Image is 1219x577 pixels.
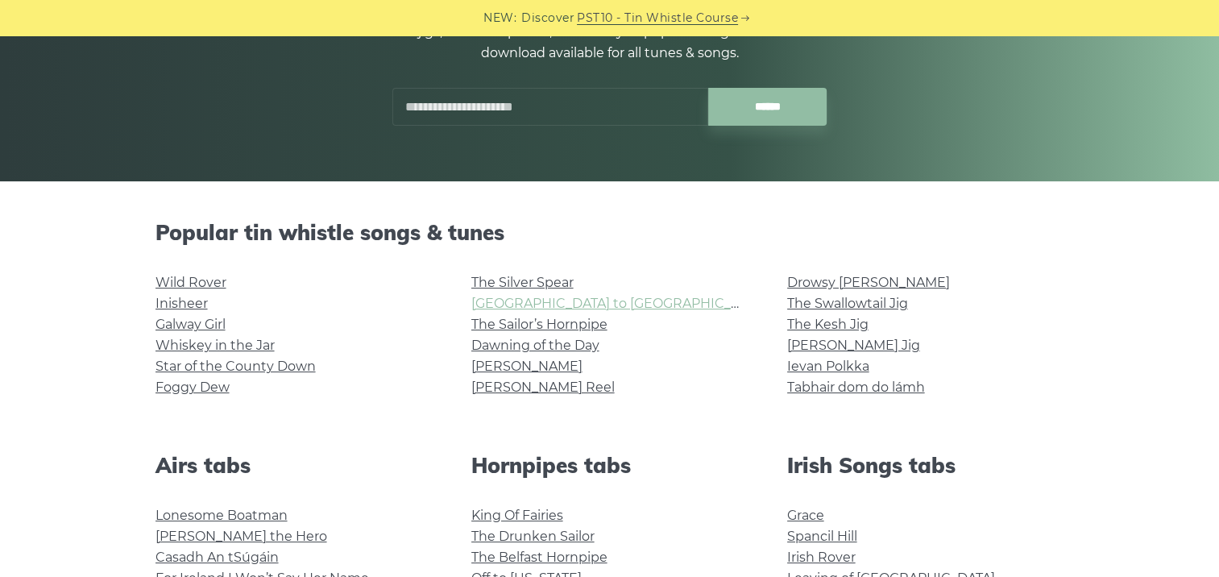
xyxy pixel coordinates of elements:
[471,453,748,478] h2: Hornpipes tabs
[787,380,925,395] a: Tabhair dom do lámh
[155,220,1064,245] h2: Popular tin whistle songs & tunes
[471,508,563,523] a: King Of Fairies
[471,359,583,374] a: [PERSON_NAME]
[155,508,288,523] a: Lonesome Boatman
[471,338,599,353] a: Dawning of the Day
[155,380,230,395] a: Foggy Dew
[155,550,279,565] a: Casadh An tSúgáin
[471,275,574,290] a: The Silver Spear
[155,338,275,353] a: Whiskey in the Jar
[787,317,869,332] a: The Kesh Jig
[155,453,433,478] h2: Airs tabs
[471,317,607,332] a: The Sailor’s Hornpipe
[787,275,950,290] a: Drowsy [PERSON_NAME]
[471,529,595,544] a: The Drunken Sailor
[577,9,738,27] a: PST10 - Tin Whistle Course
[155,296,208,311] a: Inisheer
[787,453,1064,478] h2: Irish Songs tabs
[521,9,574,27] span: Discover
[155,317,226,332] a: Galway Girl
[787,550,856,565] a: Irish Rover
[155,529,327,544] a: [PERSON_NAME] the Hero
[471,550,607,565] a: The Belfast Hornpipe
[471,380,615,395] a: [PERSON_NAME] Reel
[787,529,857,544] a: Spancil Hill
[787,296,908,311] a: The Swallowtail Jig
[787,508,824,523] a: Grace
[155,359,316,374] a: Star of the County Down
[787,359,869,374] a: Ievan Polkka
[787,338,920,353] a: [PERSON_NAME] Jig
[155,275,226,290] a: Wild Rover
[483,9,516,27] span: NEW:
[471,296,769,311] a: [GEOGRAPHIC_DATA] to [GEOGRAPHIC_DATA]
